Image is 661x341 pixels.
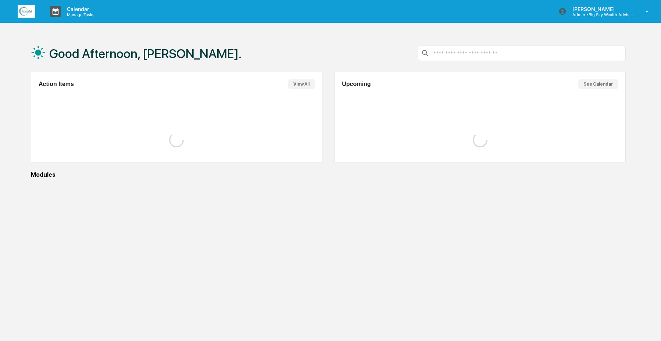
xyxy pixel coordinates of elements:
h2: Action Items [39,81,74,87]
p: [PERSON_NAME] [567,6,635,12]
p: Manage Tasks [61,12,98,17]
p: Calendar [61,6,98,12]
h1: Good Afternoon, [PERSON_NAME]. [49,46,242,61]
img: logo [18,5,35,17]
h2: Upcoming [342,81,371,87]
button: See Calendar [578,79,618,89]
div: Modules [31,171,626,178]
p: Admin • Big Sky Wealth Advisors [567,12,635,17]
button: View All [288,79,315,89]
